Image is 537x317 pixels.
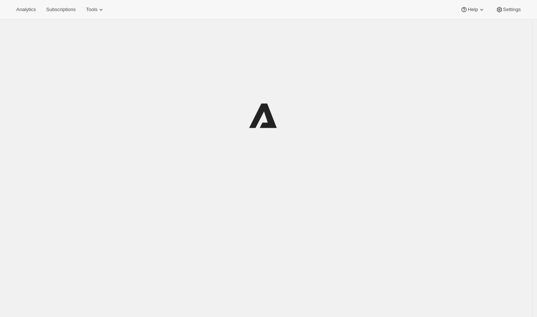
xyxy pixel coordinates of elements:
[503,7,521,13] span: Settings
[86,7,97,13] span: Tools
[81,4,109,15] button: Tools
[456,4,489,15] button: Help
[491,4,525,15] button: Settings
[12,4,40,15] button: Analytics
[468,7,478,13] span: Help
[42,4,80,15] button: Subscriptions
[16,7,36,13] span: Analytics
[46,7,76,13] span: Subscriptions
